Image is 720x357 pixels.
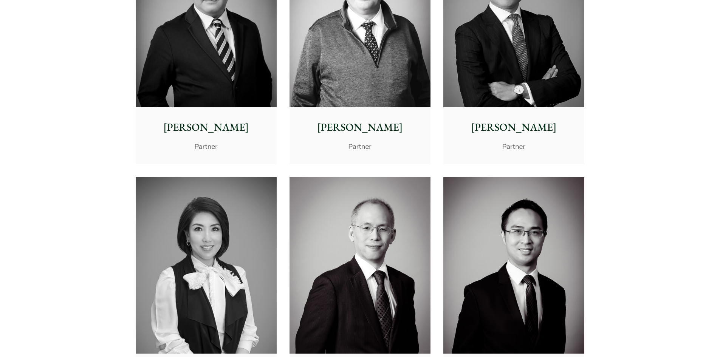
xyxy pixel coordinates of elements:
p: [PERSON_NAME] [449,119,578,135]
p: Partner [449,141,578,151]
p: [PERSON_NAME] [142,119,271,135]
p: Partner [296,141,424,151]
p: Partner [142,141,271,151]
p: [PERSON_NAME] [296,119,424,135]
